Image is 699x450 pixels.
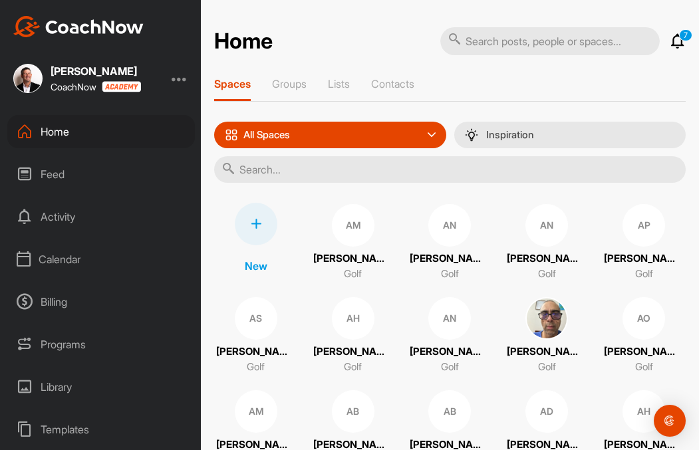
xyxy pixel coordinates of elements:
h2: Home [214,29,273,55]
img: square_61aeea02fbf8b95f4d7e8285e6ac22e0.jpg [525,297,568,340]
p: New [245,258,267,274]
div: AB [428,390,471,433]
div: AS [235,297,277,340]
p: Golf [247,360,265,375]
p: Golf [635,267,653,282]
img: menuIcon [465,128,478,142]
p: Golf [441,360,459,375]
p: [PERSON_NAME] [604,344,684,360]
div: Programs [7,328,195,361]
p: [PERSON_NAME] [410,344,489,360]
div: AD [525,390,568,433]
div: Calendar [7,243,195,276]
p: Groups [272,77,307,90]
p: [PERSON_NAME] [313,344,393,360]
p: Golf [344,360,362,375]
p: [PERSON_NAME] [410,251,489,267]
img: icon [225,128,238,142]
a: AN[PERSON_NAME]Golf [408,203,492,282]
a: AH[PERSON_NAME]Golf [311,296,395,376]
p: Golf [635,360,653,375]
div: AH [623,390,665,433]
div: AN [525,204,568,247]
div: Activity [7,200,195,233]
a: AM[PERSON_NAME]Golf [311,203,395,282]
div: AP [623,204,665,247]
div: Open Intercom Messenger [654,405,686,437]
a: AO[PERSON_NAME]Golf [602,296,686,376]
div: AH [332,297,374,340]
div: AM [235,390,277,433]
p: [PERSON_NAME] [313,251,393,267]
input: Search... [214,156,686,183]
p: All Spaces [243,130,290,140]
img: square_33d1b9b665a970990590299d55b62fd8.jpg [13,64,43,93]
p: [PERSON_NAME] [216,344,296,360]
div: AN [428,297,471,340]
img: CoachNow [13,16,144,37]
p: 7 [679,29,692,41]
p: [PERSON_NAME] [507,251,587,267]
p: Spaces [214,77,251,90]
p: [PERSON_NAME] [604,251,684,267]
div: AB [332,390,374,433]
a: AN[PERSON_NAME]Golf [505,203,589,282]
a: AN[PERSON_NAME]Golf [408,296,492,376]
div: AO [623,297,665,340]
div: CoachNow [51,81,141,92]
p: Inspiration [486,130,534,140]
a: [PERSON_NAME]Golf [505,296,589,376]
div: AM [332,204,374,247]
div: [PERSON_NAME] [51,66,141,76]
img: CoachNow acadmey [102,81,141,92]
div: Library [7,370,195,403]
div: Home [7,115,195,148]
div: Feed [7,158,195,191]
p: Golf [441,267,459,282]
p: [PERSON_NAME] [507,344,587,360]
p: Contacts [371,77,414,90]
p: Golf [344,267,362,282]
a: AS[PERSON_NAME]Golf [214,296,298,376]
div: Billing [7,285,195,318]
p: Golf [538,360,556,375]
div: AN [428,204,471,247]
p: Golf [538,267,556,282]
input: Search posts, people or spaces... [440,27,660,55]
p: Lists [328,77,350,90]
a: AP[PERSON_NAME]Golf [602,203,686,282]
div: Templates [7,413,195,446]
